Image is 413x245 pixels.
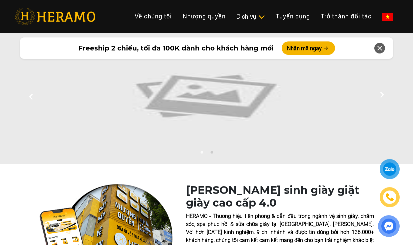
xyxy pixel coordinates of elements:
img: heramo-logo.png [15,8,95,25]
a: Tuyển dụng [270,9,315,23]
h1: [PERSON_NAME] sinh giày giặt giày cao cấp 4.0 [186,184,374,210]
img: vn-flag.png [382,13,393,21]
img: phone-icon [385,193,394,202]
div: Dịch vụ [236,12,265,21]
button: 1 [198,150,205,157]
span: Freeship 2 chiều, tối đa 100K dành cho khách hàng mới [78,43,274,53]
button: 2 [208,150,215,157]
a: Trở thành đối tác [315,9,377,23]
button: Nhận mã ngay [282,41,335,55]
img: subToggleIcon [258,14,265,20]
a: Về chúng tôi [129,9,177,23]
a: phone-icon [381,188,399,206]
a: Nhượng quyền [177,9,231,23]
